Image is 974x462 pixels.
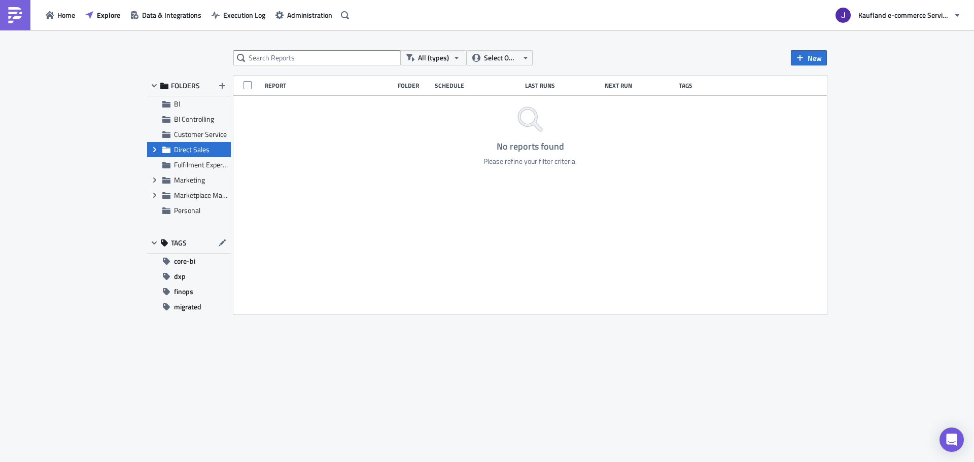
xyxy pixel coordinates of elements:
button: New [791,50,827,65]
button: finops [147,284,231,299]
span: Execution Log [223,10,265,20]
button: core-bi [147,254,231,269]
button: Kaufland e-commerce Services GmbH & Co. KG [829,4,966,26]
button: Administration [270,7,337,23]
span: dxp [174,269,186,284]
span: Direct Sales [174,144,210,155]
div: Last Runs [525,82,600,89]
button: All (types) [401,50,467,65]
span: Kaufland e-commerce Services GmbH & Co. KG [858,10,950,20]
button: Select Owner [467,50,533,65]
span: Marketing [174,174,205,185]
input: Search Reports [233,50,401,65]
span: Personal [174,205,200,216]
span: migrated [174,299,201,314]
div: Tags [679,82,721,89]
button: Explore [80,7,125,23]
div: Open Intercom Messenger [940,428,964,452]
div: Please refine your filter criteria. [483,157,577,166]
span: Home [57,10,75,20]
span: New [808,53,822,63]
div: Folder [398,82,430,89]
span: Marketplace Management [174,190,253,200]
span: TAGS [171,238,187,247]
button: migrated [147,299,231,314]
span: Administration [287,10,332,20]
button: Execution Log [206,7,270,23]
button: dxp [147,269,231,284]
img: PushMetrics [7,7,23,23]
button: Data & Integrations [125,7,206,23]
span: BI Controlling [174,114,214,124]
div: Schedule [435,82,520,89]
span: Fulfilment Experience [174,159,238,170]
button: Home [41,7,80,23]
div: Next Run [605,82,674,89]
span: BI [174,98,180,109]
span: FOLDERS [171,81,200,90]
span: core-bi [174,254,195,269]
span: All (types) [418,52,449,63]
img: Avatar [834,7,852,24]
span: Select Owner [484,52,518,63]
div: Report [265,82,393,89]
span: Explore [97,10,120,20]
span: Customer Service [174,129,227,139]
h4: No reports found [483,141,577,152]
span: Data & Integrations [142,10,201,20]
span: finops [174,284,193,299]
